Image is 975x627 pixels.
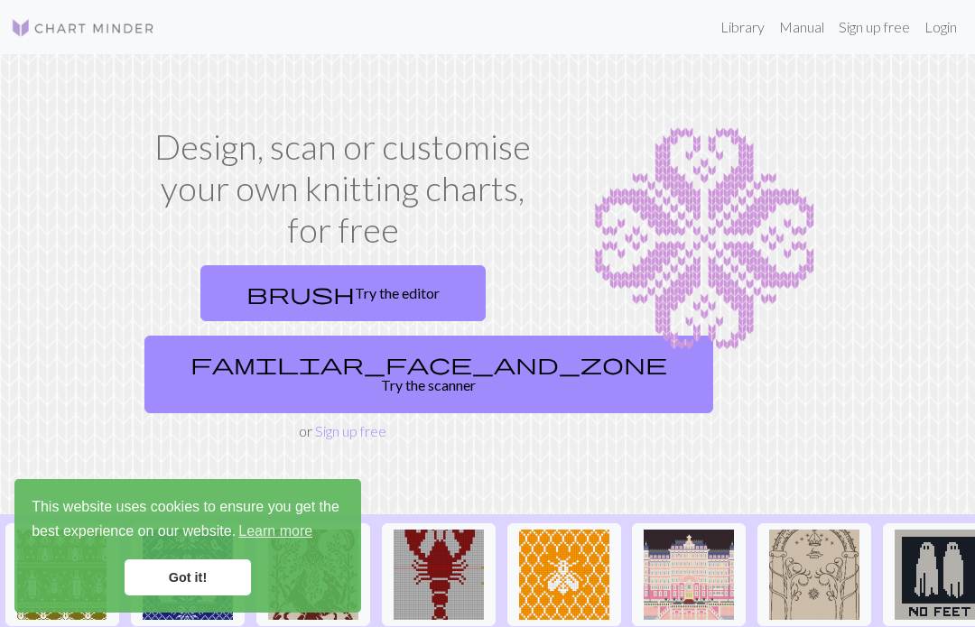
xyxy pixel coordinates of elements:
button: Repeating bugs [5,523,119,626]
img: Copy of Copy of Lobster [394,530,484,620]
a: Library [713,9,772,45]
button: Copy of Copy of Lobster [382,523,496,626]
a: dismiss cookie message [125,559,251,595]
span: This website uses cookies to ensure you get the best experience on our website. [32,496,344,545]
a: Copy of Copy of Lobster [382,564,496,581]
a: Sign up free [831,9,917,45]
span: brush [246,281,355,306]
a: portededurin1.jpg [757,564,871,581]
a: Manual [772,9,831,45]
img: Logo [11,17,155,39]
button: Mehiläinen [507,523,621,626]
div: cookieconsent [14,479,361,613]
span: familiar_face_and_zone [190,351,667,376]
a: Copy of Grand-Budapest-Hotel-Exterior.jpg [632,564,746,581]
a: Sign up free [315,422,386,439]
img: Mehiläinen [519,530,609,620]
a: Mehiläinen [507,564,621,581]
a: Try the scanner [144,336,713,413]
button: Copy of Grand-Budapest-Hotel-Exterior.jpg [632,523,746,626]
button: portededurin1.jpg [757,523,871,626]
div: or [137,258,549,442]
a: Repeating bugs [5,564,119,581]
img: Copy of Grand-Budapest-Hotel-Exterior.jpg [644,530,734,620]
img: Chart example [571,126,838,352]
img: portededurin1.jpg [769,530,859,620]
h1: Design, scan or customise your own knitting charts, for free [137,126,549,251]
a: Login [917,9,964,45]
a: Try the editor [200,265,486,321]
a: learn more about cookies [236,518,315,545]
